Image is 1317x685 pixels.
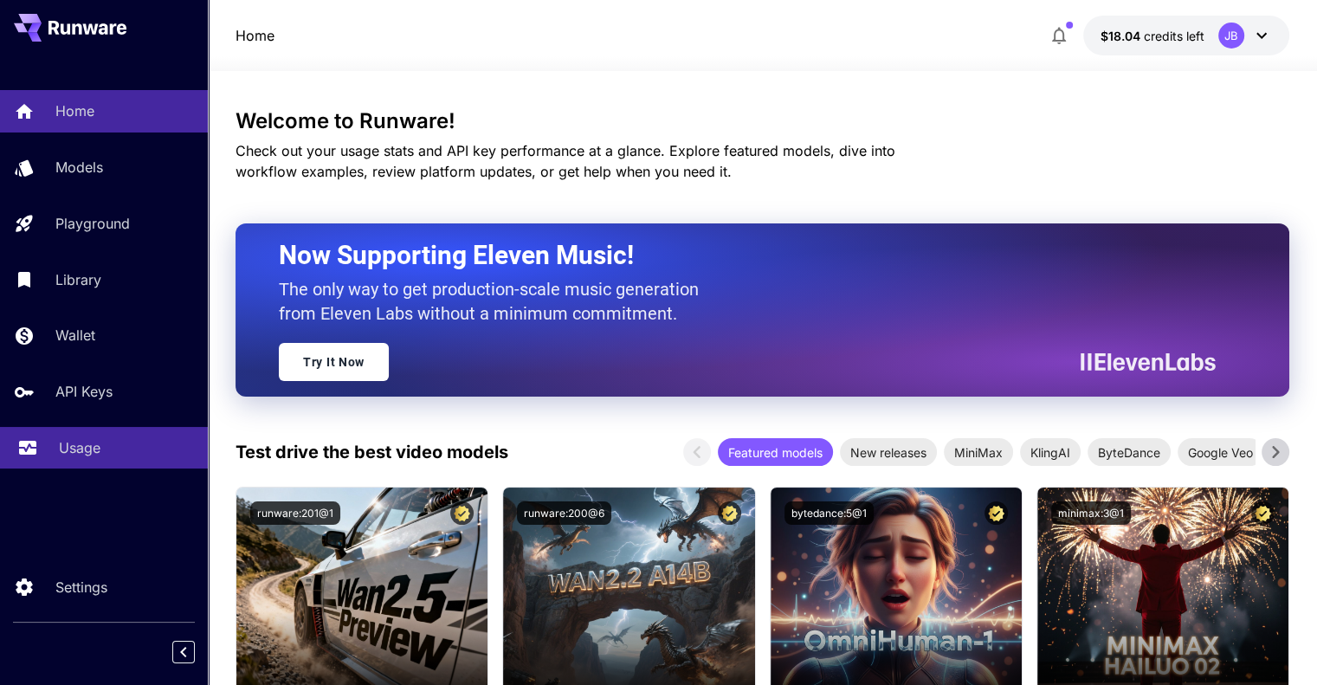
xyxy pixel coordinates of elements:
div: New releases [840,438,937,466]
a: Try It Now [279,343,389,381]
button: runware:200@6 [517,501,611,525]
button: Collapse sidebar [172,641,195,663]
a: Home [236,25,274,46]
span: MiniMax [944,443,1013,462]
p: Settings [55,577,107,598]
h2: Now Supporting Eleven Music! [279,239,1203,272]
button: minimax:3@1 [1051,501,1131,525]
p: Usage [59,437,100,458]
button: Certified Model – Vetted for best performance and includes a commercial license. [1251,501,1275,525]
button: Certified Model – Vetted for best performance and includes a commercial license. [985,501,1008,525]
button: $18.0401JB [1083,16,1289,55]
span: Featured models [718,443,833,462]
div: ByteDance [1088,438,1171,466]
div: MiniMax [944,438,1013,466]
div: Google Veo [1178,438,1263,466]
div: JB [1218,23,1244,48]
span: Google Veo [1178,443,1263,462]
span: credits left [1144,29,1204,43]
button: runware:201@1 [250,501,340,525]
span: $18.04 [1101,29,1144,43]
span: ByteDance [1088,443,1171,462]
span: Check out your usage stats and API key performance at a glance. Explore featured models, dive int... [236,142,895,180]
button: Certified Model – Vetted for best performance and includes a commercial license. [718,501,741,525]
div: Featured models [718,438,833,466]
p: Test drive the best video models [236,439,508,465]
p: API Keys [55,381,113,402]
span: New releases [840,443,937,462]
div: Collapse sidebar [185,637,208,668]
button: bytedance:5@1 [784,501,874,525]
p: Home [55,100,94,121]
p: Library [55,269,101,290]
h3: Welcome to Runware! [236,109,1289,133]
span: KlingAI [1020,443,1081,462]
button: Certified Model – Vetted for best performance and includes a commercial license. [450,501,474,525]
p: Wallet [55,325,95,346]
p: Models [55,157,103,178]
p: Playground [55,213,130,234]
div: KlingAI [1020,438,1081,466]
p: The only way to get production-scale music generation from Eleven Labs without a minimum commitment. [279,277,712,326]
div: $18.0401 [1101,27,1204,45]
nav: breadcrumb [236,25,274,46]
